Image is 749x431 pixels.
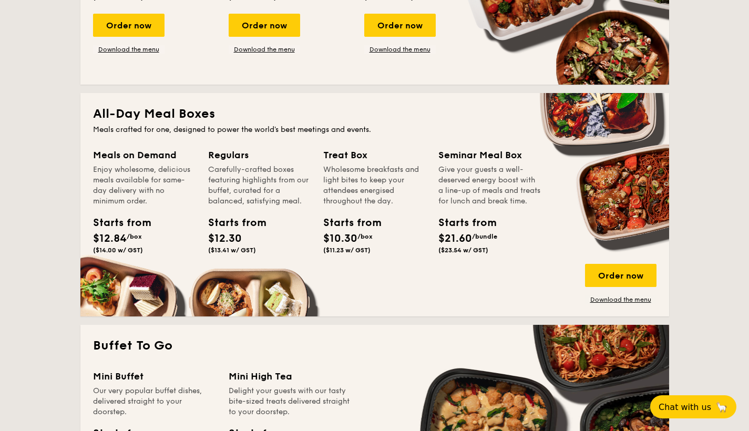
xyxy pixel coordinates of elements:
[472,233,497,240] span: /bundle
[585,295,656,304] a: Download the menu
[438,247,488,254] span: ($23.54 w/ GST)
[93,337,656,354] h2: Buffet To Go
[323,165,426,207] div: Wholesome breakfasts and light bites to keep your attendees energised throughout the day.
[93,247,143,254] span: ($14.00 w/ GST)
[208,215,255,231] div: Starts from
[208,247,256,254] span: ($13.41 w/ GST)
[127,233,142,240] span: /box
[93,369,216,384] div: Mini Buffet
[323,215,371,231] div: Starts from
[208,165,311,207] div: Carefully-crafted boxes featuring highlights from our buffet, curated for a balanced, satisfying ...
[357,233,373,240] span: /box
[438,215,486,231] div: Starts from
[93,232,127,245] span: $12.84
[715,401,728,413] span: 🦙
[438,232,472,245] span: $21.60
[93,45,165,54] a: Download the menu
[93,386,216,417] div: Our very popular buffet dishes, delivered straight to your doorstep.
[364,14,436,37] div: Order now
[229,369,352,384] div: Mini High Tea
[323,232,357,245] span: $10.30
[585,264,656,287] div: Order now
[208,232,242,245] span: $12.30
[659,402,711,412] span: Chat with us
[93,165,196,207] div: Enjoy wholesome, delicious meals available for same-day delivery with no minimum order.
[229,386,352,417] div: Delight your guests with our tasty bite-sized treats delivered straight to your doorstep.
[438,165,541,207] div: Give your guests a well-deserved energy boost with a line-up of meals and treats for lunch and br...
[229,45,300,54] a: Download the menu
[650,395,736,418] button: Chat with us🦙
[208,148,311,162] div: Regulars
[229,14,300,37] div: Order now
[93,106,656,122] h2: All-Day Meal Boxes
[438,148,541,162] div: Seminar Meal Box
[364,45,436,54] a: Download the menu
[323,247,371,254] span: ($11.23 w/ GST)
[93,14,165,37] div: Order now
[93,125,656,135] div: Meals crafted for one, designed to power the world's best meetings and events.
[323,148,426,162] div: Treat Box
[93,215,140,231] div: Starts from
[93,148,196,162] div: Meals on Demand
